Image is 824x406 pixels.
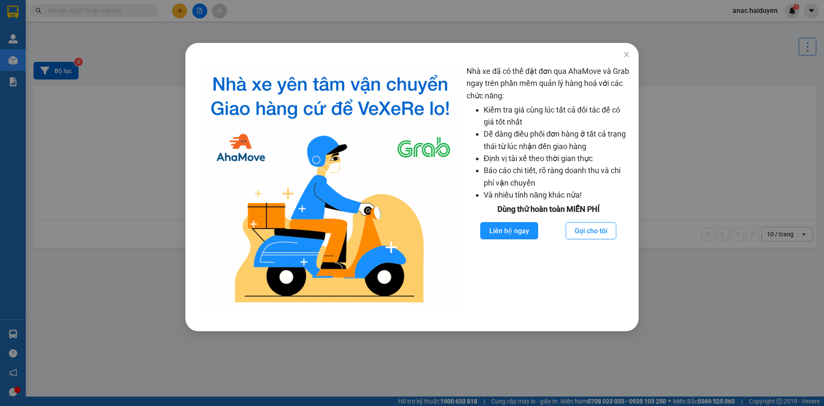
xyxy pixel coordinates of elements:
div: Nhà xe đã có thể đặt đơn qua AhaMove và Grab ngay trên phần mềm quản lý hàng hoá với các chức năng: [467,65,630,310]
span: Gọi cho tôi [575,226,607,236]
img: logo [201,65,460,310]
button: Gọi cho tôi [566,222,616,239]
span: Liên hệ ngay [489,226,529,236]
li: Dễ dàng điều phối đơn hàng ở tất cả trạng thái từ lúc nhận đến giao hàng [484,128,630,153]
li: Và nhiều tính năng khác nữa! [484,189,630,201]
button: Close [615,43,639,67]
button: Liên hệ ngay [480,222,538,239]
li: Kiểm tra giá cùng lúc tất cả đối tác để có giá tốt nhất [484,104,630,128]
li: Báo cáo chi tiết, rõ ràng doanh thu và chi phí vận chuyển [484,165,630,189]
span: close [623,51,630,58]
li: Định vị tài xế theo thời gian thực [484,153,630,165]
div: Dùng thử hoàn toàn MIỄN PHÍ [467,203,630,215]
